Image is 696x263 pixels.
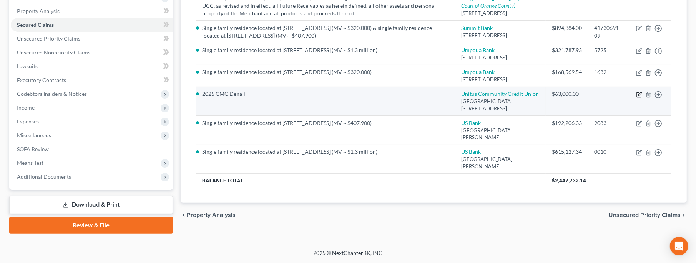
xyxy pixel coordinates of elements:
a: US Bank [462,120,481,126]
div: 41730691-09 [594,24,624,39]
a: Review & File [9,217,173,234]
div: 1632 [594,68,624,76]
a: Umpqua Bank [462,47,495,53]
div: [GEOGRAPHIC_DATA][PERSON_NAME] [462,156,540,170]
span: Codebtors Insiders & Notices [17,90,87,97]
li: Single family residence located at [STREET_ADDRESS] (MV ~ $320,000) & single family residence loc... [202,24,449,39]
span: Secured Claims [17,21,54,28]
div: $894,384.00 [552,24,582,32]
span: Property Analysis [17,8,60,14]
li: Single family residence located at [STREET_ADDRESS] (MV ~ $1.3 million) [202,46,449,54]
th: Balance Total [196,174,546,187]
div: $321,787.93 [552,46,582,54]
a: Unsecured Priority Claims [11,32,173,46]
a: Unsecured Nonpriority Claims [11,46,173,59]
li: Single family residence located at [STREET_ADDRESS] (MV ~ $1.3 million) [202,148,449,156]
a: Property Analysis [11,4,173,18]
div: 0010 [594,148,624,156]
div: [STREET_ADDRESS] [462,76,540,83]
li: Single family residence located at [STREET_ADDRESS] (MV ~ $320,000) [202,68,449,76]
span: Miscellaneous [17,132,51,138]
button: chevron_left Property Analysis [181,212,236,218]
div: [STREET_ADDRESS] [462,54,540,61]
span: Executory Contracts [17,77,66,83]
div: $63,000.00 [552,90,582,98]
span: Income [17,104,35,111]
button: Unsecured Priority Claims chevron_right [608,212,687,218]
a: Download & Print [9,196,173,214]
a: Summit Bank [462,25,493,31]
a: Umpqua Bank [462,69,495,75]
span: Property Analysis [187,212,236,218]
span: $2,447,732.14 [552,178,586,184]
div: $615,127.34 [552,148,582,156]
span: Expenses [17,118,39,125]
div: 9083 [594,119,624,127]
a: Secured Claims [11,18,173,32]
i: chevron_right [681,212,687,218]
div: [GEOGRAPHIC_DATA][PERSON_NAME] [462,127,540,141]
div: [STREET_ADDRESS] [462,10,540,17]
span: Unsecured Nonpriority Claims [17,49,90,56]
span: Means Test [17,159,43,166]
a: SOFA Review [11,142,173,156]
div: [GEOGRAPHIC_DATA][STREET_ADDRESS] [462,98,540,112]
div: 2025 © NextChapterBK, INC [129,249,567,263]
i: chevron_left [181,212,187,218]
span: Unsecured Priority Claims [608,212,681,218]
li: Single family residence located at [STREET_ADDRESS] (MV ~ $407,900) [202,119,449,127]
a: US Bank [462,148,481,155]
a: Executory Contracts [11,73,173,87]
a: Unitus Community Credit Union [462,90,539,97]
div: 5725 [594,46,624,54]
span: Lawsuits [17,63,38,69]
div: $168,569.54 [552,68,582,76]
span: Unsecured Priority Claims [17,35,80,42]
div: $192,206.33 [552,119,582,127]
div: Open Intercom Messenger [670,237,688,255]
div: [STREET_ADDRESS] [462,32,540,39]
li: 2025 GMC Denali [202,90,449,98]
a: Lawsuits [11,59,173,73]
span: SOFA Review [17,146,49,152]
span: Additional Documents [17,173,71,180]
